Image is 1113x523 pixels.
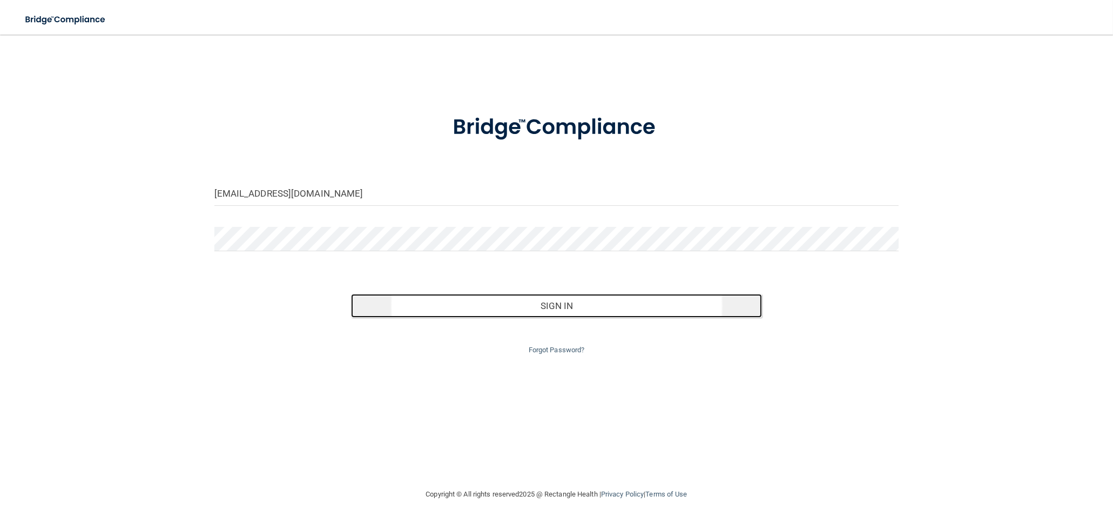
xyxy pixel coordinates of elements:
div: Copyright © All rights reserved 2025 @ Rectangle Health | | [360,477,754,512]
img: bridge_compliance_login_screen.278c3ca4.svg [430,99,682,156]
img: bridge_compliance_login_screen.278c3ca4.svg [16,9,116,31]
a: Forgot Password? [529,346,585,354]
button: Sign In [351,294,762,318]
a: Privacy Policy [601,490,644,498]
iframe: Drift Widget Chat Controller [1059,448,1100,490]
a: Terms of Use [645,490,687,498]
input: Email [214,182,899,206]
